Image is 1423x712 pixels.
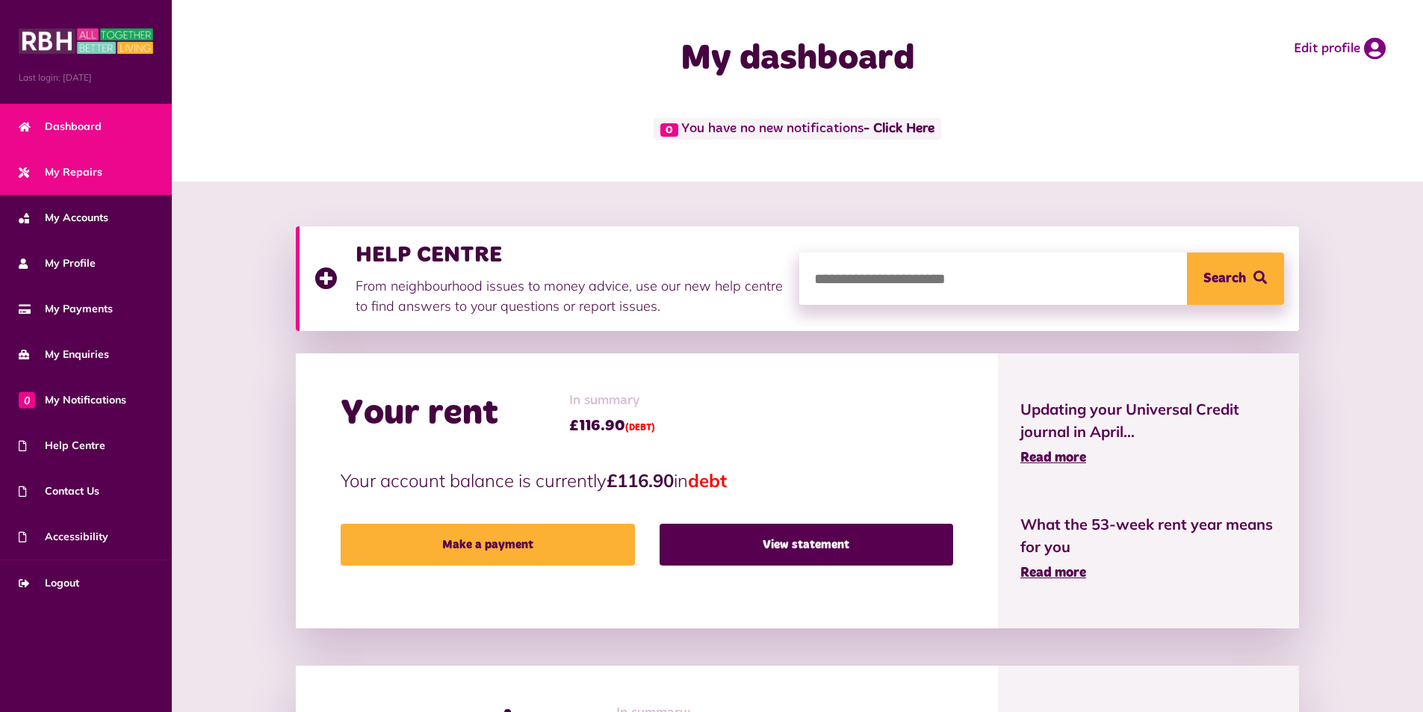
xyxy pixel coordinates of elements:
[688,469,727,492] span: debt
[19,483,99,499] span: Contact Us
[1020,513,1277,558] span: What the 53-week rent year means for you
[19,438,105,453] span: Help Centre
[625,424,655,433] span: (DEBT)
[1294,37,1386,60] a: Edit profile
[19,119,102,134] span: Dashboard
[660,123,678,137] span: 0
[569,415,655,437] span: £116.90
[356,276,784,316] p: From neighbourhood issues to money advice, use our new help centre to find answers to your questi...
[1187,253,1284,305] button: Search
[1020,513,1277,583] a: What the 53-week rent year means for you Read more
[341,467,953,494] p: Your account balance is currently in
[341,524,634,566] a: Make a payment
[341,392,498,436] h2: Your rent
[1020,398,1277,468] a: Updating your Universal Credit journal in April... Read more
[1020,566,1086,580] span: Read more
[19,301,113,317] span: My Payments
[19,210,108,226] span: My Accounts
[19,256,96,271] span: My Profile
[500,37,1096,81] h1: My dashboard
[607,469,674,492] strong: £116.90
[569,391,655,411] span: In summary
[864,123,934,136] a: - Click Here
[19,529,108,545] span: Accessibility
[19,71,153,84] span: Last login: [DATE]
[19,26,153,56] img: MyRBH
[1203,253,1246,305] span: Search
[19,391,35,408] span: 0
[356,241,784,268] h3: HELP CENTRE
[19,164,102,180] span: My Repairs
[654,118,941,140] span: You have no new notifications
[19,575,79,591] span: Logout
[660,524,953,566] a: View statement
[1020,398,1277,443] span: Updating your Universal Credit journal in April...
[19,347,109,362] span: My Enquiries
[19,392,126,408] span: My Notifications
[1020,451,1086,465] span: Read more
